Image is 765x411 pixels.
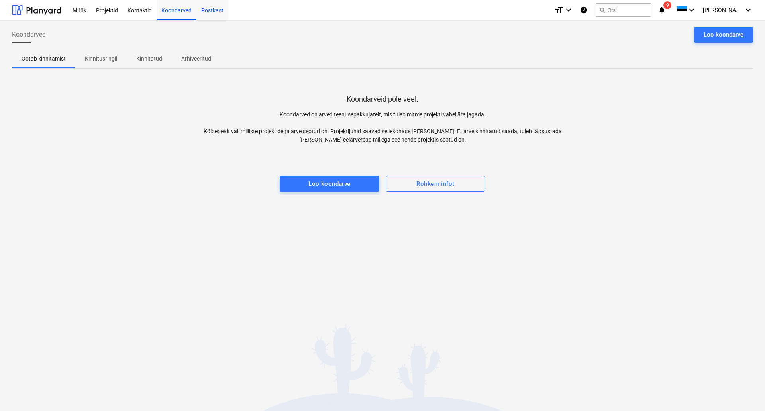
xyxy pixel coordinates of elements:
[386,176,485,192] button: Rohkem infot
[554,5,564,15] i: format_size
[280,176,379,192] button: Loo koondarve
[743,5,753,15] i: keyboard_arrow_down
[580,5,588,15] i: Abikeskus
[197,110,568,144] p: Koondarved on arved teenusepakkujatelt, mis tuleb mitme projekti vahel ära jagada. Kõigepealt val...
[181,55,211,63] p: Arhiveeritud
[703,7,743,13] span: [PERSON_NAME]
[663,1,671,9] span: 9
[704,29,743,40] div: Loo koondarve
[308,179,351,189] div: Loo koondarve
[416,179,454,189] div: Rohkem infot
[564,5,573,15] i: keyboard_arrow_down
[85,55,117,63] p: Kinnitusringil
[694,27,753,43] button: Loo koondarve
[22,55,66,63] p: Ootab kinnitamist
[725,373,765,411] iframe: Chat Widget
[347,94,418,104] p: Koondarveid pole veel.
[599,7,606,13] span: search
[136,55,162,63] p: Kinnitatud
[12,30,46,39] span: Koondarved
[687,5,696,15] i: keyboard_arrow_down
[596,3,651,17] button: Otsi
[658,5,666,15] i: notifications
